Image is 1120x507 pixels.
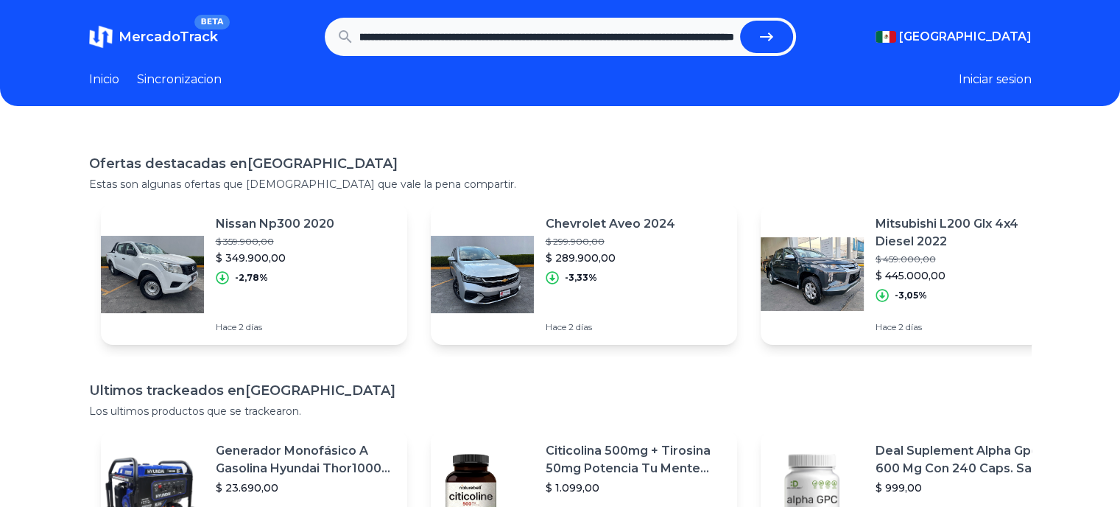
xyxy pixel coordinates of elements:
[216,215,334,233] p: Nissan Np300 2020
[89,404,1032,419] p: Los ultimos productos que se trackearon.
[137,71,222,88] a: Sincronizacion
[546,236,675,248] p: $ 299.900,00
[194,15,229,29] span: BETA
[216,321,334,333] p: Hace 2 días
[565,272,597,284] p: -3,33%
[89,380,1032,401] h1: Ultimos trackeados en [GEOGRAPHIC_DATA]
[216,442,395,478] p: Generador Monofásico A Gasolina Hyundai Thor10000 P 11.5 Kw
[876,268,1055,283] p: $ 445.000,00
[546,321,675,333] p: Hace 2 días
[431,223,534,326] img: Featured image
[101,203,407,345] a: Featured imageNissan Np300 2020$ 359.900,00$ 349.900,00-2,78%Hace 2 días
[899,28,1032,46] span: [GEOGRAPHIC_DATA]
[216,480,395,495] p: $ 23.690,00
[89,25,113,49] img: MercadoTrack
[876,321,1055,333] p: Hace 2 días
[101,223,204,326] img: Featured image
[959,71,1032,88] button: Iniciar sesion
[431,203,737,345] a: Featured imageChevrolet Aveo 2024$ 299.900,00$ 289.900,00-3,33%Hace 2 días
[761,223,864,326] img: Featured image
[876,215,1055,251] p: Mitsubishi L200 Glx 4x4 Diesel 2022
[89,25,218,49] a: MercadoTrackBETA
[119,29,218,45] span: MercadoTrack
[876,442,1055,478] p: Deal Suplement Alpha Gpc 600 Mg Con 240 Caps. Salud Cerebral Sabor S/n
[546,251,675,265] p: $ 289.900,00
[876,480,1055,495] p: $ 999,00
[216,236,334,248] p: $ 359.900,00
[761,203,1067,345] a: Featured imageMitsubishi L200 Glx 4x4 Diesel 2022$ 459.000,00$ 445.000,00-3,05%Hace 2 días
[876,28,1032,46] button: [GEOGRAPHIC_DATA]
[89,177,1032,192] p: Estas son algunas ofertas que [DEMOGRAPHIC_DATA] que vale la pena compartir.
[546,215,675,233] p: Chevrolet Aveo 2024
[895,290,927,301] p: -3,05%
[89,71,119,88] a: Inicio
[89,153,1032,174] h1: Ofertas destacadas en [GEOGRAPHIC_DATA]
[546,442,725,478] p: Citicolina 500mg + Tirosina 50mg Potencia Tu Mente (120caps) Sabor Sin Sabor
[876,253,1055,265] p: $ 459.000,00
[546,480,725,495] p: $ 1.099,00
[235,272,268,284] p: -2,78%
[216,251,334,265] p: $ 349.900,00
[876,31,896,43] img: Mexico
